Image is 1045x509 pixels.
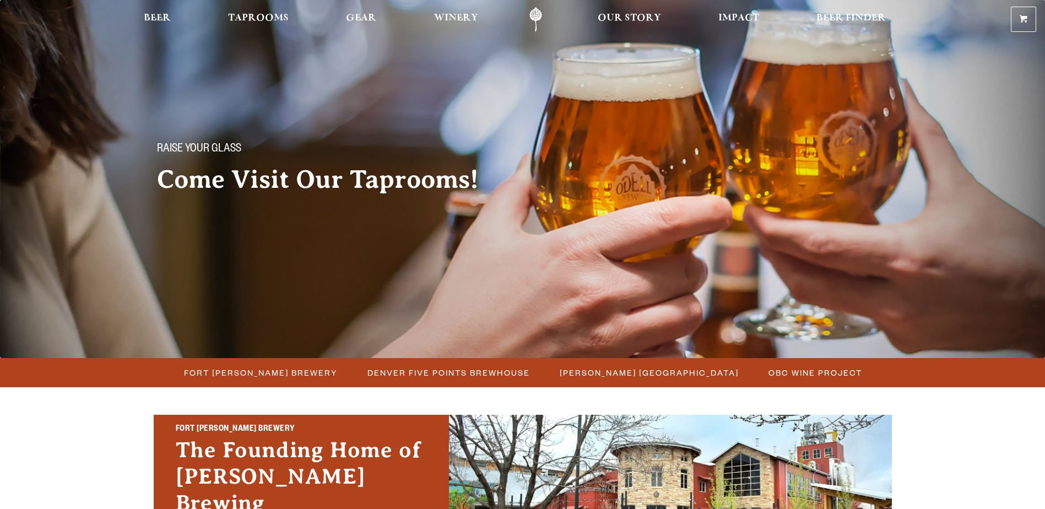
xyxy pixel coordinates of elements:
[339,7,383,32] a: Gear
[144,14,171,23] span: Beer
[553,365,744,381] a: [PERSON_NAME] [GEOGRAPHIC_DATA]
[137,7,178,32] a: Beer
[427,7,485,32] a: Winery
[768,365,862,381] span: OBC Wine Project
[228,14,289,23] span: Taprooms
[515,7,556,32] a: Odell Home
[346,14,376,23] span: Gear
[560,365,739,381] span: [PERSON_NAME] [GEOGRAPHIC_DATA]
[809,7,893,32] a: Beer Finder
[598,14,661,23] span: Our Story
[176,423,427,437] h2: Fort [PERSON_NAME] Brewery
[816,14,886,23] span: Beer Finder
[762,365,868,381] a: OBC Wine Project
[184,365,338,381] span: Fort [PERSON_NAME] Brewery
[177,365,343,381] a: Fort [PERSON_NAME] Brewery
[361,365,535,381] a: Denver Five Points Brewhouse
[591,7,668,32] a: Our Story
[711,7,766,32] a: Impact
[221,7,296,32] a: Taprooms
[367,365,530,381] span: Denver Five Points Brewhouse
[718,14,759,23] span: Impact
[157,143,241,157] span: Raise your glass
[434,14,478,23] span: Winery
[157,166,501,193] h2: Come Visit Our Taprooms!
